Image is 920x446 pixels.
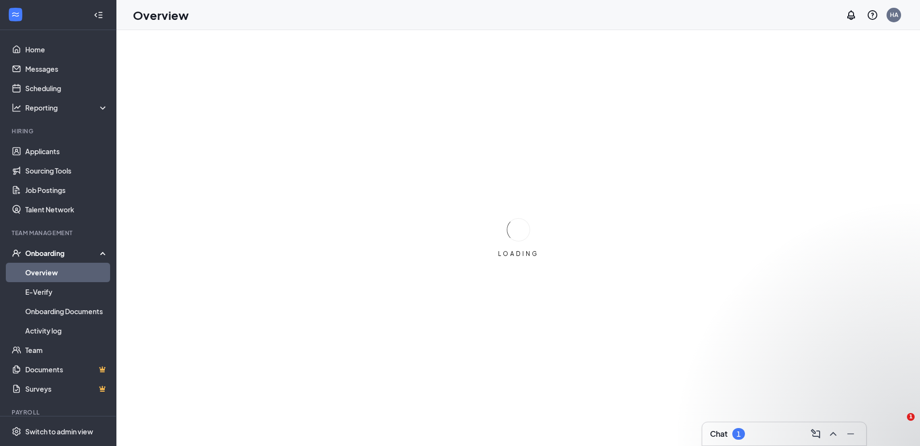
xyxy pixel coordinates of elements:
[827,428,839,440] svg: ChevronUp
[25,379,108,398] a: SurveysCrown
[25,200,108,219] a: Talent Network
[12,248,21,258] svg: UserCheck
[133,7,189,23] h1: Overview
[25,142,108,161] a: Applicants
[25,79,108,98] a: Scheduling
[25,360,108,379] a: DocumentsCrown
[25,321,108,340] a: Activity log
[887,413,910,436] iframe: Intercom live chat
[25,340,108,360] a: Team
[710,429,727,439] h3: Chat
[25,59,108,79] a: Messages
[845,9,857,21] svg: Notifications
[808,426,823,442] button: ComposeMessage
[25,103,109,112] div: Reporting
[867,9,878,21] svg: QuestionInfo
[737,430,741,438] div: 1
[12,103,21,112] svg: Analysis
[845,428,856,440] svg: Minimize
[25,248,100,258] div: Onboarding
[843,426,858,442] button: Minimize
[12,229,106,237] div: Team Management
[12,427,21,436] svg: Settings
[810,428,822,440] svg: ComposeMessage
[25,180,108,200] a: Job Postings
[494,250,543,258] div: LOADING
[11,10,20,19] svg: WorkstreamLogo
[12,408,106,416] div: Payroll
[25,161,108,180] a: Sourcing Tools
[25,282,108,302] a: E-Verify
[907,413,915,421] span: 1
[25,40,108,59] a: Home
[25,427,93,436] div: Switch to admin view
[25,302,108,321] a: Onboarding Documents
[94,10,103,20] svg: Collapse
[890,11,898,19] div: HA
[825,426,841,442] button: ChevronUp
[25,263,108,282] a: Overview
[12,127,106,135] div: Hiring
